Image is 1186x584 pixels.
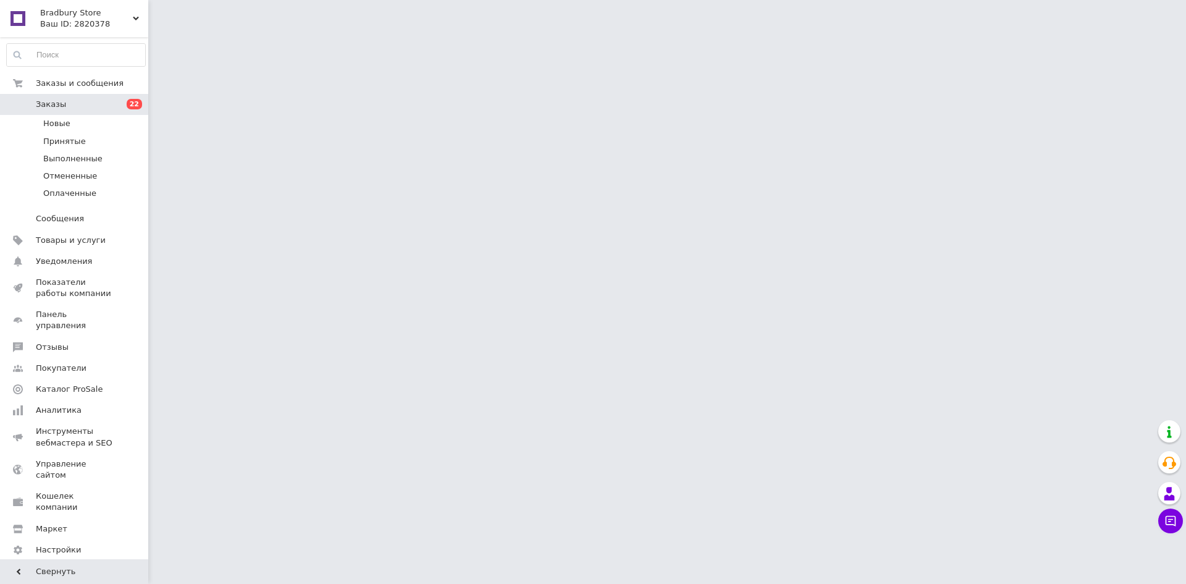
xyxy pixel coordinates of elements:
[36,384,103,395] span: Каталог ProSale
[36,342,69,353] span: Отзывы
[36,363,86,374] span: Покупатели
[36,256,92,267] span: Уведомления
[36,405,82,416] span: Аналитика
[7,44,145,66] input: Поиск
[127,99,142,109] span: 22
[36,213,84,224] span: Сообщения
[36,277,114,299] span: Показатели работы компании
[36,523,67,535] span: Маркет
[36,544,81,556] span: Настройки
[36,459,114,481] span: Управление сайтом
[36,78,124,89] span: Заказы и сообщения
[40,19,148,30] div: Ваш ID: 2820378
[36,309,114,331] span: Панель управления
[36,426,114,448] span: Инструменты вебмастера и SEO
[36,235,106,246] span: Товары и услуги
[43,188,96,199] span: Оплаченные
[43,136,86,147] span: Принятые
[36,491,114,513] span: Кошелек компании
[43,118,70,129] span: Новые
[40,7,133,19] span: Bradbury Store
[1158,509,1183,533] button: Чат с покупателем
[36,99,66,110] span: Заказы
[43,153,103,164] span: Выполненные
[43,171,97,182] span: Отмененные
